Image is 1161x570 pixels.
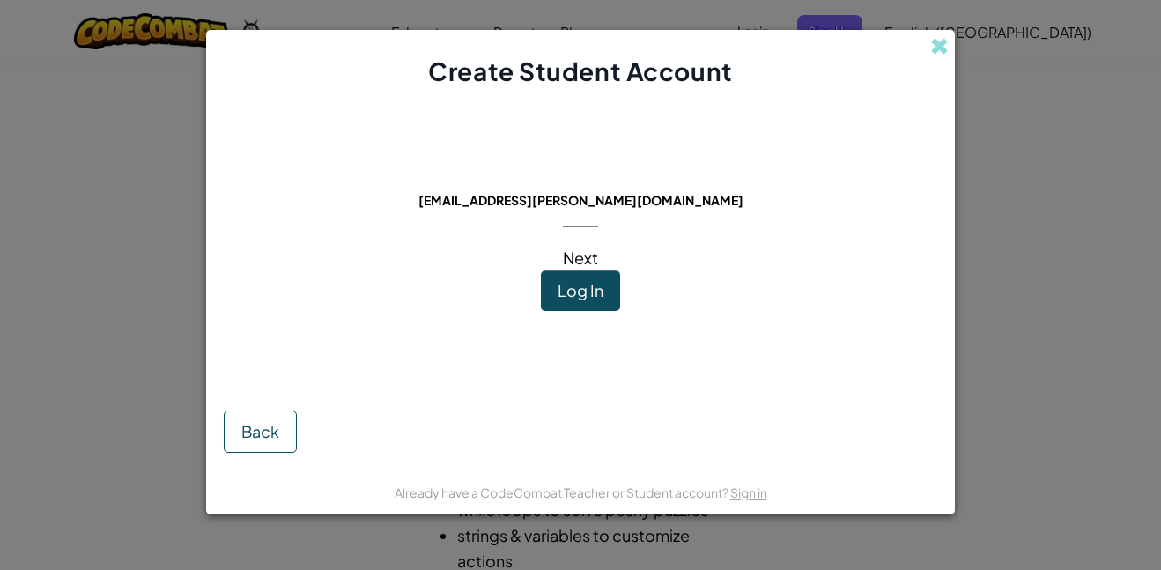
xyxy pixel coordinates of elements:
[428,56,732,86] span: Create Student Account
[395,485,730,500] span: Already have a CodeCombat Teacher or Student account?
[563,248,598,268] span: Next
[541,270,620,311] button: Log In
[241,421,279,441] span: Back
[558,280,603,300] span: Log In
[418,192,743,208] span: [EMAIL_ADDRESS][PERSON_NAME][DOMAIN_NAME]
[730,485,767,500] a: Sign in
[456,167,706,188] span: This email is already in use:
[224,411,297,453] button: Back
